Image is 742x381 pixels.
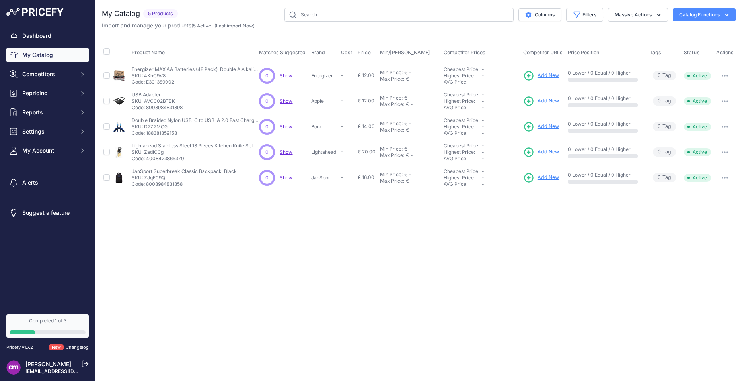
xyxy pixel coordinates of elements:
button: Price [358,49,372,56]
button: Massive Actions [608,8,668,22]
p: JanSport Superbreak Classic Backpack, Black [132,168,237,175]
div: € [406,127,409,133]
p: 0 Lower / 0 Equal / 0 Higher [568,172,642,178]
a: Add New [523,147,559,158]
span: Price [358,49,371,56]
button: Columns [518,8,561,21]
span: - [482,98,484,104]
p: 0 Lower / 0 Equal / 0 Higher [568,95,642,102]
span: Repricing [22,89,74,97]
span: 0 [658,72,661,79]
a: Add New [523,172,559,183]
div: - [409,76,413,82]
div: € [404,120,407,127]
a: Cheapest Price: [444,168,479,174]
span: - [482,117,484,123]
a: Show [280,175,292,181]
div: Min Price: [380,120,403,127]
span: - [482,155,484,161]
div: Min Price: [380,146,403,152]
img: Pricefy Logo [6,8,64,16]
a: Suggest a feature [6,206,89,220]
a: Cheapest Price: [444,92,479,98]
span: - [482,66,484,72]
div: - [407,95,411,101]
span: - [482,181,484,187]
p: Lightahead Stainless Steel 13 Pieces Kitchen Knife Set with Rubber Wood Block [132,143,259,149]
span: Min/[PERSON_NAME] [380,49,430,55]
p: SKU: ZJqF09Q [132,175,237,181]
div: AVG Price: [444,104,482,111]
span: 0 [265,149,269,156]
button: Catalog Functions [673,8,736,21]
span: 0 [658,97,661,105]
a: Show [280,149,292,155]
p: 0 Lower / 0 Equal / 0 Higher [568,121,642,127]
span: € 16.00 [358,174,374,180]
span: Status [684,49,700,56]
span: 0 [265,98,269,105]
span: € 12.00 [358,98,374,104]
span: 0 [658,123,661,130]
p: SKU: AVC002BTBK [132,98,183,104]
button: Reports [6,105,89,120]
div: € [406,178,409,184]
div: Max Price: [380,152,404,159]
p: 0 Lower / 0 Equal / 0 Higher [568,146,642,153]
input: Search [284,8,514,22]
nav: Sidebar [6,29,89,305]
div: € [404,69,407,76]
p: JanSport [311,175,337,181]
span: - [341,123,343,129]
span: Competitor URLs [523,49,563,55]
div: Max Price: [380,101,404,108]
p: USB Adapter [132,92,183,98]
span: Tags [650,49,661,55]
a: Cheapest Price: [444,143,479,149]
span: Brand [311,49,325,55]
span: - [482,73,484,79]
a: [PERSON_NAME] [25,361,71,367]
div: AVG Price: [444,155,482,162]
span: Cost [341,49,352,56]
span: Active [684,123,711,131]
p: Code: E301389002 [132,79,259,85]
div: Highest Price: [444,98,482,104]
div: Pricefy v1.7.2 [6,344,33,351]
div: Highest Price: [444,149,482,155]
span: - [482,143,484,149]
a: Show [280,73,292,79]
div: Highest Price: [444,73,482,79]
button: Settings [6,124,89,139]
span: - [482,92,484,98]
a: Changelog [66,344,89,350]
span: 0 [265,72,269,79]
p: Code: 188381859158 [132,130,259,136]
span: Add New [538,97,559,105]
span: Tag [653,173,676,182]
button: Status [684,49,701,56]
span: € 20.00 [358,149,376,155]
span: - [482,124,484,130]
span: Active [684,174,711,182]
span: 0 [658,174,661,181]
p: Apple [311,98,337,104]
span: Price Position [568,49,599,55]
span: 5 Products [143,9,178,18]
button: Repricing [6,86,89,100]
div: - [409,101,413,108]
div: Min Price: [380,95,403,101]
a: Add New [523,70,559,81]
button: My Account [6,143,89,158]
span: Settings [22,128,74,136]
a: Dashboard [6,29,89,43]
span: Show [280,98,292,104]
div: € [406,101,409,108]
span: - [341,174,343,180]
p: Code: 8008984831898 [132,104,183,111]
button: Filters [566,8,603,22]
span: 0 [658,148,661,156]
div: Highest Price: [444,175,482,181]
span: (Last import Now) [214,23,255,29]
